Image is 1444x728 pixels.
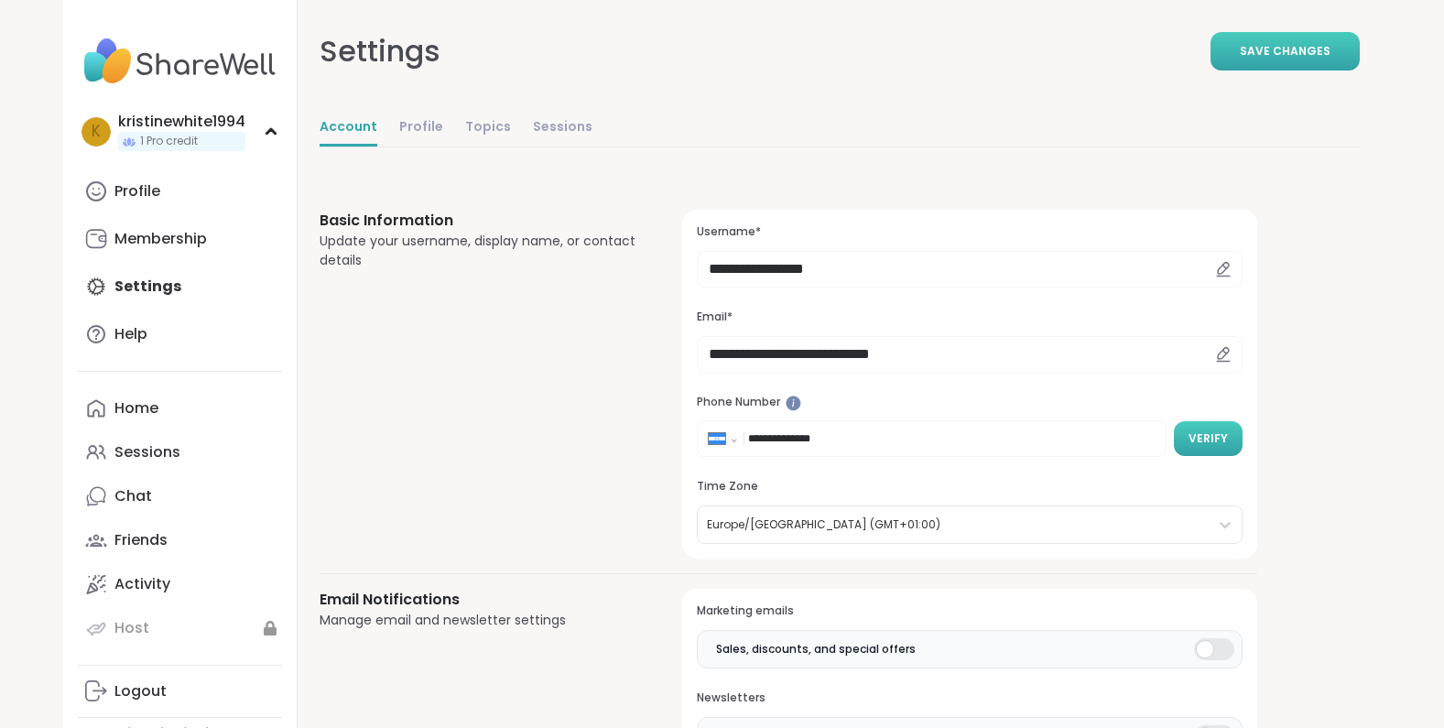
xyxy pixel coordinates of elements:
[78,430,282,474] a: Sessions
[533,110,592,147] a: Sessions
[114,574,170,594] div: Activity
[1174,421,1243,456] button: Verify
[114,324,147,344] div: Help
[697,224,1242,240] h3: Username*
[697,310,1242,325] h3: Email*
[320,232,639,270] div: Update your username, display name, or contact details
[320,589,639,611] h3: Email Notifications
[320,110,377,147] a: Account
[78,562,282,606] a: Activity
[114,681,167,701] div: Logout
[1240,43,1330,60] span: Save Changes
[114,181,160,201] div: Profile
[78,474,282,518] a: Chat
[114,398,158,418] div: Home
[78,169,282,213] a: Profile
[1189,430,1228,447] span: Verify
[320,29,440,73] div: Settings
[140,134,198,149] span: 1 Pro credit
[786,396,801,411] iframe: Spotlight
[78,386,282,430] a: Home
[697,395,1242,410] h3: Phone Number
[78,669,282,713] a: Logout
[320,611,639,630] div: Manage email and newsletter settings
[320,210,639,232] h3: Basic Information
[78,518,282,562] a: Friends
[697,603,1242,619] h3: Marketing emails
[114,618,149,638] div: Host
[114,442,180,462] div: Sessions
[114,229,207,249] div: Membership
[1211,32,1360,71] button: Save Changes
[716,641,916,657] span: Sales, discounts, and special offers
[697,479,1242,494] h3: Time Zone
[78,217,282,261] a: Membership
[399,110,443,147] a: Profile
[78,606,282,650] a: Host
[78,312,282,356] a: Help
[114,530,168,550] div: Friends
[697,690,1242,706] h3: Newsletters
[114,486,152,506] div: Chat
[92,120,101,144] span: k
[78,29,282,93] img: ShareWell Nav Logo
[465,110,511,147] a: Topics
[118,112,245,132] div: kristinewhite1994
